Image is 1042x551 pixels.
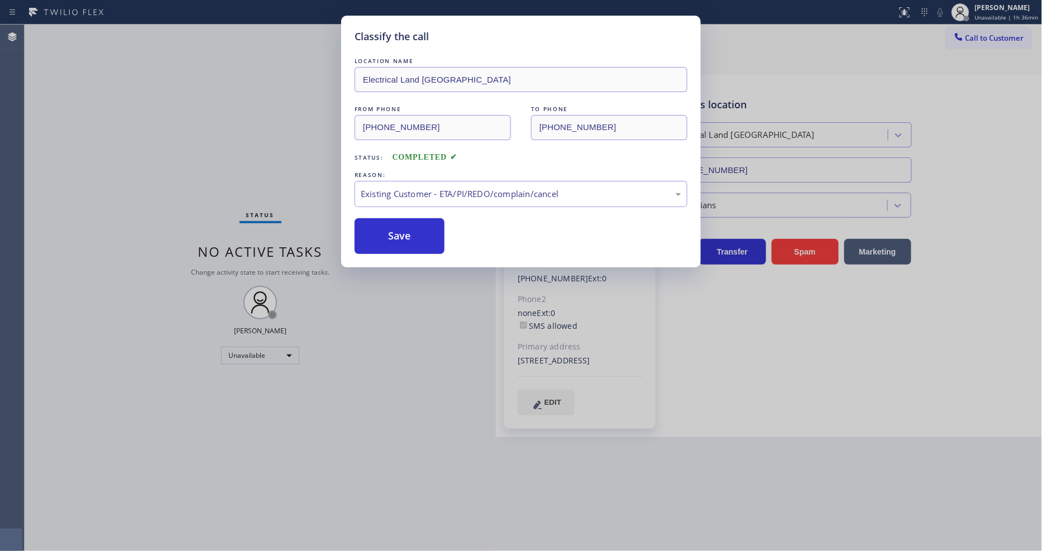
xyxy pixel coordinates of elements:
button: Save [355,218,444,254]
div: FROM PHONE [355,103,511,115]
input: To phone [531,115,687,140]
input: From phone [355,115,511,140]
span: Status: [355,154,384,161]
div: LOCATION NAME [355,55,687,67]
div: Existing Customer - ETA/PI/REDO/complain/cancel [361,188,681,200]
div: TO PHONE [531,103,687,115]
span: COMPLETED [393,153,457,161]
h5: Classify the call [355,29,429,44]
div: REASON: [355,169,687,181]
